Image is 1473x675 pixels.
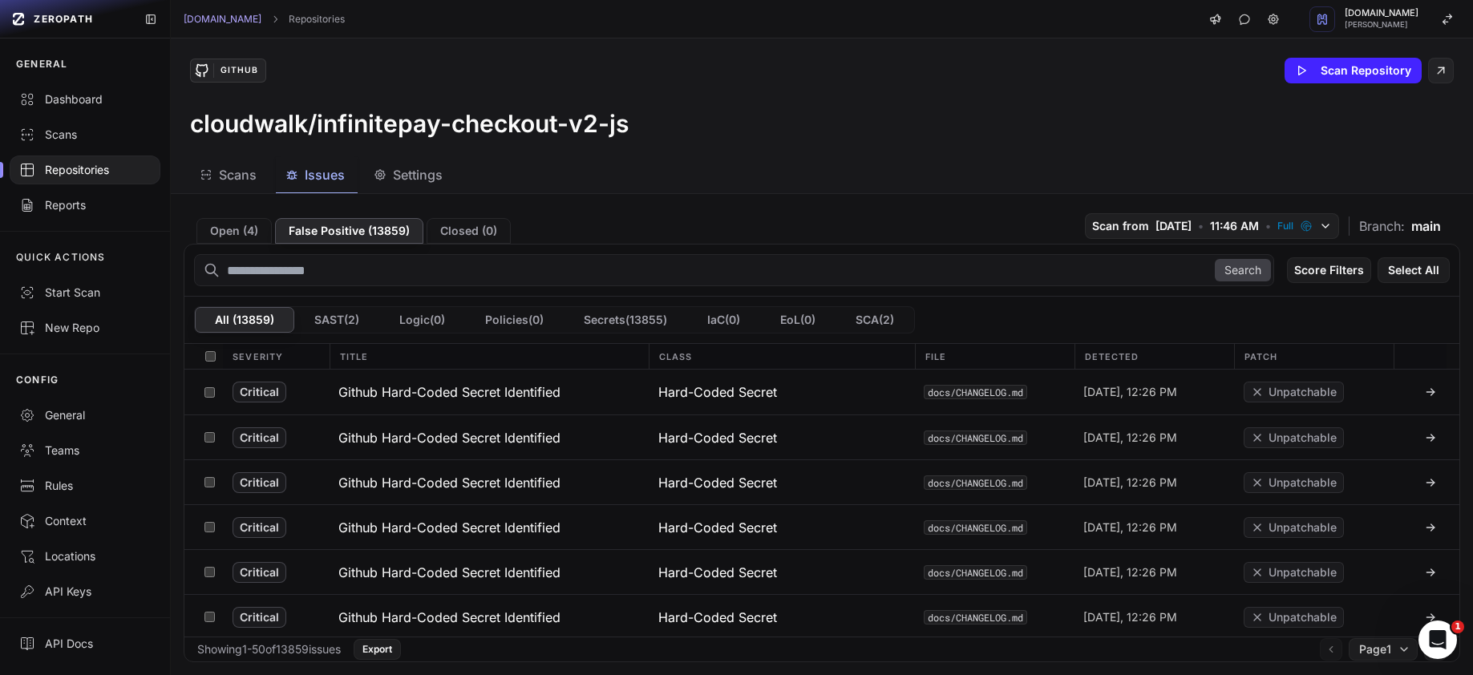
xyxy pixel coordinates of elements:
[233,472,286,493] span: Critical
[924,430,1027,445] code: docs/CHANGELOG.md
[924,385,1027,399] button: docs/CHANGELOG.md
[1345,21,1418,29] span: [PERSON_NAME]
[329,595,648,639] button: Github Hard-Coded Secret Identified
[1287,257,1371,283] button: Score Filters
[1083,475,1177,491] span: [DATE], 12:26 PM
[329,550,648,594] button: Github Hard-Coded Secret Identified
[1411,216,1441,236] span: main
[924,520,1027,535] button: docs/CHANGELOG.md
[649,344,915,369] div: Class
[1083,430,1177,446] span: [DATE], 12:26 PM
[34,13,93,26] span: ZEROPATH
[1269,475,1337,491] span: Unpatchable
[1359,641,1391,657] span: Page 1
[658,473,777,492] span: Hard-Coded Secret
[329,415,648,459] button: Github Hard-Coded Secret Identified
[184,414,1459,459] div: Critical Github Hard-Coded Secret Identified Hard-Coded Secret docs/CHANGELOG.md [DATE], 12:26 PM...
[16,58,67,71] p: GENERAL
[658,428,777,447] span: Hard-Coded Secret
[233,382,286,402] span: Critical
[1085,213,1339,239] button: Scan from [DATE] • 11:46 AM • Full
[354,639,401,660] button: Export
[915,344,1074,369] div: File
[233,517,286,538] span: Critical
[1083,609,1177,625] span: [DATE], 12:26 PM
[196,218,272,244] button: Open (4)
[836,307,914,333] button: SCA(2)
[184,370,1459,414] div: Critical Github Hard-Coded Secret Identified Hard-Coded Secret docs/CHANGELOG.md [DATE], 12:26 PM...
[379,307,465,333] button: Logic(0)
[1378,257,1450,283] button: Select All
[330,344,649,369] div: Title
[233,562,286,583] span: Critical
[1269,430,1337,446] span: Unpatchable
[19,513,151,529] div: Context
[1198,218,1204,234] span: •
[1210,218,1259,234] span: 11:46 AM
[1092,218,1149,234] span: Scan from
[19,548,151,564] div: Locations
[6,6,132,32] a: ZEROPATH
[564,307,687,333] button: Secrets(13855)
[19,320,151,336] div: New Repo
[1083,519,1177,536] span: [DATE], 12:26 PM
[338,428,560,447] h3: Github Hard-Coded Secret Identified
[924,475,1027,490] button: docs/CHANGELOG.md
[1269,609,1337,625] span: Unpatchable
[1451,620,1464,633] span: 1
[19,162,151,178] div: Repositories
[393,165,443,184] span: Settings
[197,641,341,657] div: Showing 1 - 50 of 13859 issues
[329,505,648,549] button: Github Hard-Coded Secret Identified
[219,165,257,184] span: Scans
[19,407,151,423] div: General
[1359,216,1405,236] span: Branch:
[16,251,106,264] p: QUICK ACTIONS
[658,608,777,627] span: Hard-Coded Secret
[19,478,151,494] div: Rules
[924,565,1027,580] code: docs/CHANGELOG.md
[1269,519,1337,536] span: Unpatchable
[184,13,345,26] nav: breadcrumb
[19,91,151,107] div: Dashboard
[427,218,511,244] button: Closed (0)
[338,382,560,402] h3: Github Hard-Coded Secret Identified
[223,344,330,369] div: Severity
[184,594,1459,639] div: Critical Github Hard-Coded Secret Identified Hard-Coded Secret docs/CHANGELOG.md [DATE], 12:26 PM...
[195,307,294,333] button: All (13859)
[19,285,151,301] div: Start Scan
[1215,259,1271,281] button: Search
[305,165,345,184] span: Issues
[687,307,760,333] button: IaC(0)
[1345,9,1418,18] span: [DOMAIN_NAME]
[1234,344,1394,369] div: Patch
[760,307,836,333] button: EoL(0)
[19,127,151,143] div: Scans
[233,427,286,448] span: Critical
[1265,218,1271,234] span: •
[184,459,1459,504] div: Critical Github Hard-Coded Secret Identified Hard-Coded Secret docs/CHANGELOG.md [DATE], 12:26 PM...
[329,460,648,504] button: Github Hard-Coded Secret Identified
[19,197,151,213] div: Reports
[233,607,286,628] span: Critical
[1269,564,1337,580] span: Unpatchable
[465,307,564,333] button: Policies(0)
[338,518,560,537] h3: Github Hard-Coded Secret Identified
[19,443,151,459] div: Teams
[1277,220,1293,232] span: Full
[924,610,1027,624] code: docs/CHANGELOG.md
[1155,218,1192,234] span: [DATE]
[1083,384,1177,400] span: [DATE], 12:26 PM
[294,307,379,333] button: SAST(2)
[338,473,560,492] h3: Github Hard-Coded Secret Identified
[16,374,59,386] p: CONFIG
[184,504,1459,549] div: Critical Github Hard-Coded Secret Identified Hard-Coded Secret docs/CHANGELOG.md [DATE], 12:26 PM...
[275,218,423,244] button: False Positive (13859)
[19,636,151,652] div: API Docs
[658,382,777,402] span: Hard-Coded Secret
[190,109,629,138] h3: cloudwalk/infinitepay-checkout-v2-js
[1285,58,1422,83] button: Scan Repository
